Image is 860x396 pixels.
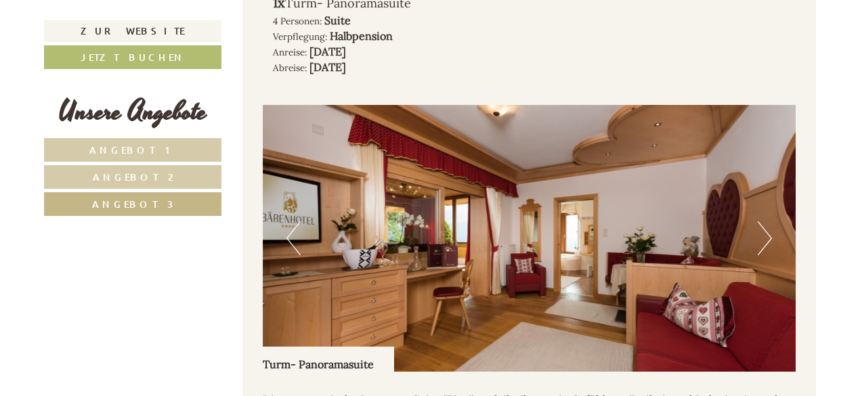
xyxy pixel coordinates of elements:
b: Suite [324,14,351,27]
button: Previous [286,221,301,255]
small: Anreise: [273,46,307,58]
b: [DATE] [309,60,346,74]
a: Zur Website [44,20,221,42]
a: Jetzt buchen [44,45,221,69]
small: Verpflegung: [273,30,327,43]
b: [DATE] [309,45,346,58]
span: Angebot 1 [89,144,177,156]
span: Angebot 3 [92,198,173,211]
div: Turm- Panoramasuite [263,347,394,372]
small: Abreise: [273,62,307,74]
b: Halbpension [330,29,393,43]
div: Unsere Angebote [44,93,221,131]
small: 4 Personen: [273,15,322,27]
span: Angebot 2 [93,171,173,183]
img: image [263,105,796,372]
button: Next [758,221,772,255]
